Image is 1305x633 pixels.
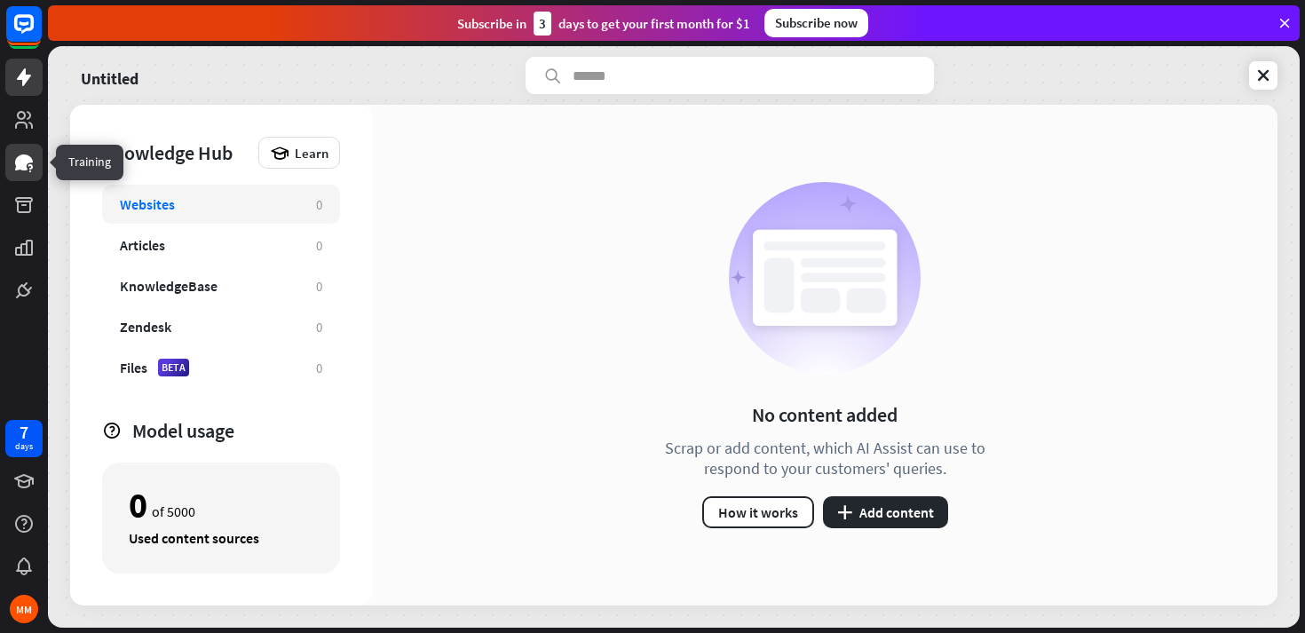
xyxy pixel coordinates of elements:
div: days [15,440,33,453]
div: 0 [316,360,322,376]
div: KnowledgeBase [120,277,217,295]
button: Open LiveChat chat widget [14,7,67,60]
button: plusAdd content [823,496,948,528]
div: 3 [534,12,551,36]
span: Learn [295,145,328,162]
i: plus [837,505,852,519]
div: BETA [158,359,189,376]
a: Untitled [81,57,138,94]
div: Zendesk [120,318,171,336]
div: 0 [316,237,322,254]
div: No content added [752,402,898,427]
button: How it works [702,496,814,528]
div: 0 [316,319,322,336]
div: 0 [316,278,322,295]
div: 0 [316,196,322,213]
div: Articles [120,236,165,254]
div: Knowledge Hub [102,140,249,165]
div: of 5000 [129,490,313,520]
div: Model usage [132,418,340,443]
div: Subscribe in days to get your first month for $1 [457,12,750,36]
div: Used content sources [129,529,313,547]
div: Websites [120,195,175,213]
div: Scrap or add content, which AI Assist can use to respond to your customers' queries. [643,438,1007,479]
div: 7 [20,424,28,440]
div: 0 [129,490,147,520]
div: MM [10,595,38,623]
a: 7 days [5,420,43,457]
div: Files [120,359,147,376]
div: Subscribe now [764,9,868,37]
